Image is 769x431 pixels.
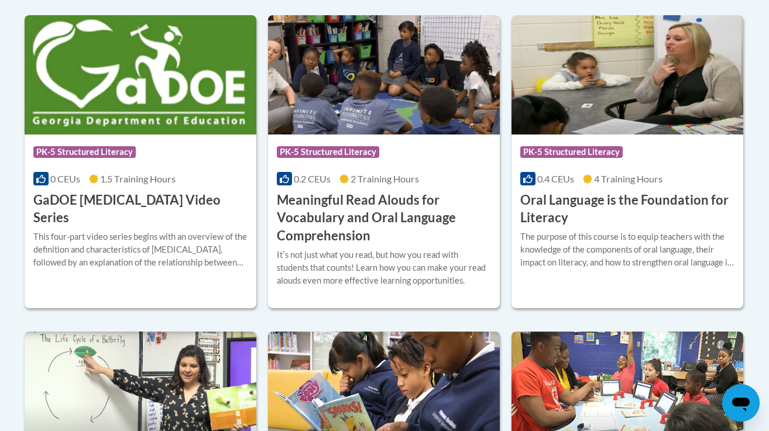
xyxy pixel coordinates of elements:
span: 4 Training Hours [594,173,662,184]
a: Course LogoPK-5 Structured Literacy0 CEUs1.5 Training Hours GaDOE [MEDICAL_DATA] Video SeriesThis... [25,15,256,308]
img: Course Logo [511,15,743,135]
h3: Oral Language is the Foundation for Literacy [520,191,734,227]
a: Course LogoPK-5 Structured Literacy0.4 CEUs4 Training Hours Oral Language is the Foundation for L... [511,15,743,308]
span: 0.2 CEUs [294,173,331,184]
span: 0.4 CEUs [537,173,574,184]
div: Itʹs not just what you read, but how you read with students that counts! Learn how you can make y... [277,249,491,287]
span: 2 Training Hours [351,173,419,184]
h3: GaDOE [MEDICAL_DATA] Video Series [33,191,248,227]
span: PK-5 Structured Literacy [277,146,379,158]
img: Course Logo [25,15,256,135]
div: The purpose of this course is to equip teachers with the knowledge of the components of oral lang... [520,230,734,269]
span: PK-5 Structured Literacy [520,146,623,158]
iframe: Button to launch messaging window [722,384,760,422]
span: 0 CEUs [50,173,80,184]
a: Course LogoPK-5 Structured Literacy0.2 CEUs2 Training Hours Meaningful Read Alouds for Vocabulary... [268,15,500,308]
span: PK-5 Structured Literacy [33,146,136,158]
span: 1.5 Training Hours [100,173,176,184]
img: Course Logo [268,15,500,135]
div: This four-part video series begins with an overview of the definition and characteristics of [MED... [33,230,248,269]
h3: Meaningful Read Alouds for Vocabulary and Oral Language Comprehension [277,191,491,245]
